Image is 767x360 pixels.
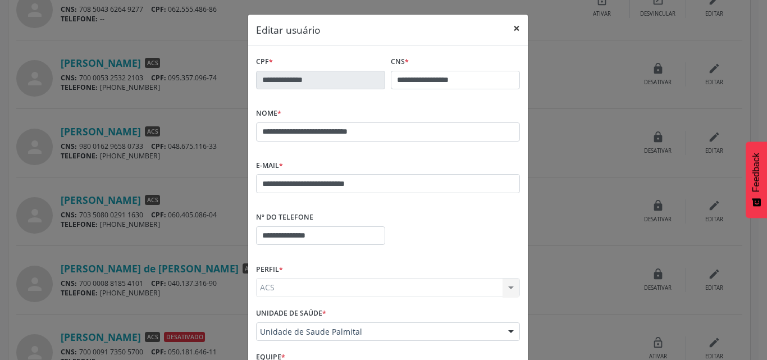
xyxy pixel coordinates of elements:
h5: Editar usuário [256,22,321,37]
label: Nome [256,105,281,122]
span: Feedback [751,153,761,192]
label: Unidade de saúde [256,305,326,322]
button: Close [505,15,528,42]
button: Feedback - Mostrar pesquisa [746,142,767,218]
span: Unidade de Saude Palmital [260,326,497,338]
label: Perfil [256,261,283,278]
label: CNS [391,53,409,71]
label: CPF [256,53,273,71]
label: E-mail [256,157,283,175]
label: Nº do Telefone [256,209,313,226]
